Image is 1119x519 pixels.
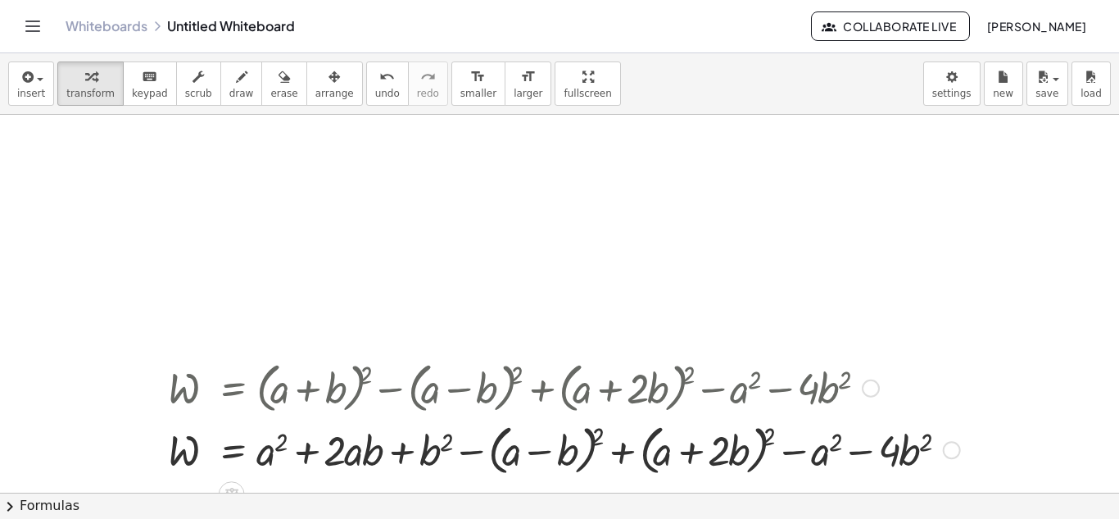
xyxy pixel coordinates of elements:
span: smaller [460,88,496,99]
a: Whiteboards [66,18,147,34]
div: Apply the same math to both sides of the equation [219,481,245,508]
button: format_sizelarger [505,61,551,106]
button: new [984,61,1023,106]
button: arrange [306,61,363,106]
span: fullscreen [564,88,611,99]
button: format_sizesmaller [451,61,505,106]
i: undo [379,67,395,87]
span: erase [270,88,297,99]
span: scrub [185,88,212,99]
span: insert [17,88,45,99]
button: undoundo [366,61,409,106]
button: [PERSON_NAME] [973,11,1099,41]
button: insert [8,61,54,106]
button: draw [220,61,263,106]
span: settings [932,88,972,99]
span: undo [375,88,400,99]
button: transform [57,61,124,106]
span: draw [229,88,254,99]
span: Collaborate Live [825,19,956,34]
button: redoredo [408,61,448,106]
i: format_size [520,67,536,87]
span: arrange [315,88,354,99]
span: [PERSON_NAME] [986,19,1086,34]
button: keyboardkeypad [123,61,177,106]
i: format_size [470,67,486,87]
button: erase [261,61,306,106]
span: redo [417,88,439,99]
span: load [1080,88,1102,99]
button: fullscreen [555,61,620,106]
button: save [1026,61,1068,106]
button: settings [923,61,981,106]
button: load [1071,61,1111,106]
button: Collaborate Live [811,11,970,41]
span: new [993,88,1013,99]
span: transform [66,88,115,99]
span: larger [514,88,542,99]
button: scrub [176,61,221,106]
i: redo [420,67,436,87]
i: keyboard [142,67,157,87]
button: Toggle navigation [20,13,46,39]
span: keypad [132,88,168,99]
span: save [1035,88,1058,99]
